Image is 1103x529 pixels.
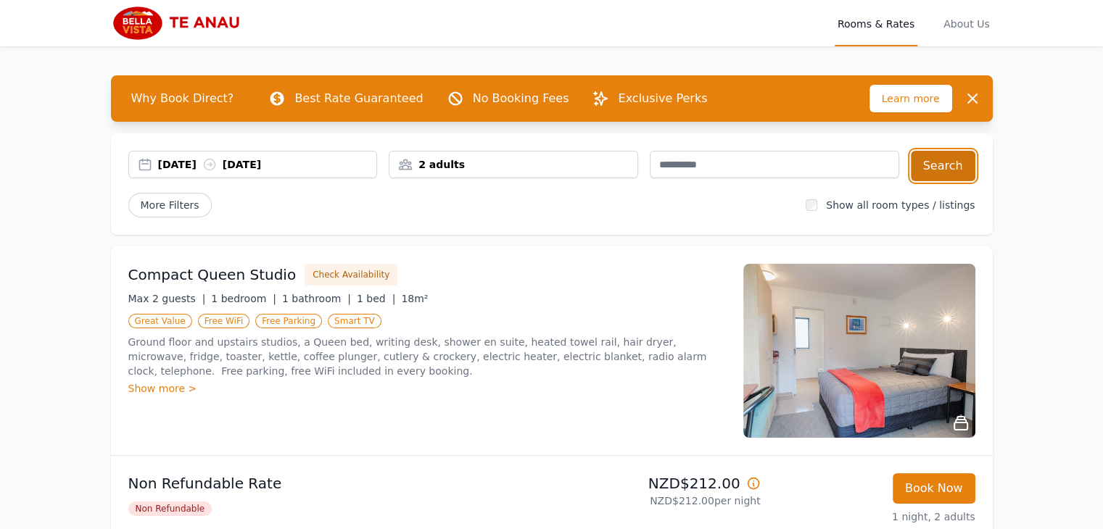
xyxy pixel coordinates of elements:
[357,293,395,304] span: 1 bed |
[401,293,428,304] span: 18m²
[128,473,546,493] p: Non Refundable Rate
[911,151,975,181] button: Search
[282,293,351,304] span: 1 bathroom |
[558,493,761,508] p: NZD$212.00 per night
[128,293,206,304] span: Max 2 guests |
[473,90,569,107] p: No Booking Fees
[305,264,397,286] button: Check Availability
[120,84,246,113] span: Why Book Direct?
[826,199,975,211] label: Show all room types / listings
[128,501,212,516] span: Non Refundable
[255,314,322,328] span: Free Parking
[869,85,952,112] span: Learn more
[893,473,975,504] button: Book Now
[198,314,250,328] span: Free WiFi
[128,193,212,217] span: More Filters
[128,381,726,396] div: Show more >
[389,157,637,172] div: 2 adults
[128,335,726,378] p: Ground floor and upstairs studios, a Queen bed, writing desk, shower en suite, heated towel rail,...
[294,90,423,107] p: Best Rate Guaranteed
[328,314,381,328] span: Smart TV
[558,473,761,493] p: NZD$212.00
[158,157,377,172] div: [DATE] [DATE]
[211,293,276,304] span: 1 bedroom |
[772,509,975,524] p: 1 night, 2 adults
[618,90,707,107] p: Exclusive Perks
[111,6,251,41] img: Bella Vista Te Anau
[128,264,297,285] h3: Compact Queen Studio
[128,314,192,328] span: Great Value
